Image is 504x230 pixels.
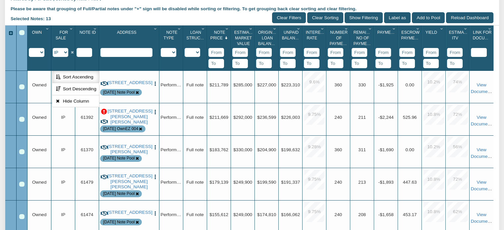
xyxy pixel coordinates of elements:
img: deal_progress.svg [101,174,108,180]
div: 62.0 [447,202,468,222]
a: View Documents [471,212,493,224]
span: -$1,658 [378,212,393,217]
span: $174,810 [257,212,276,217]
span: Full note [186,212,203,217]
span: Performing [160,180,183,185]
div: Row 3, Row Selection Checkbox [19,149,25,155]
div: Estimated Market Value Sort None [232,28,254,48]
div: Sort None [304,28,326,68]
input: Show Filtering [345,12,383,23]
button: Press to open the note menu [152,109,158,115]
div: Own Sort None [29,28,51,48]
input: Add to Pool [412,12,445,23]
button: Sort Ascending [52,71,99,83]
span: Loan Structure [187,30,211,40]
div: Row 2, Row Selection Checkbox [19,117,25,122]
a: 2912 Georgie Ave, Bryan, TX, 77803 [108,144,151,155]
input: Reload Dashboard [446,12,493,23]
div: Sort None [352,28,374,68]
div: Select All [19,30,25,35]
a: View Documents [471,82,493,94]
div: Sort None [280,28,302,68]
div: Loan Structure Sort None [185,28,207,48]
div: Yield Sort None [423,28,445,48]
div: Sort None [447,28,469,68]
span: Address [117,30,137,35]
button: Press to open the note menu [152,80,158,87]
span: For Sale [56,30,68,40]
input: From [304,48,319,57]
span: 311 [358,147,366,152]
input: Clear Sorting [307,12,343,23]
span: $226,003 [281,115,300,120]
span: $211,789 [209,82,228,87]
div: Note is contained in the pool 7-23-25 Note Pool [103,219,135,225]
img: cell-menu.png [152,211,158,216]
span: Estimated Itv [449,30,472,40]
span: Own [32,30,42,35]
div: 74.0 [447,72,468,92]
div: 10.8 [423,169,444,190]
div: Remaining No Of Payments Sort None [352,28,374,48]
span: -$1,893 [378,180,393,185]
div: Column Menu [463,25,469,32]
img: cell-menu.png [152,81,158,87]
input: To [232,59,248,68]
button: Press to open the note menu [152,173,158,180]
span: Performing [160,82,183,87]
div: Address Sort None [100,28,159,48]
div: 9.75 [304,169,325,190]
span: -$1,690 [378,147,393,152]
div: Expand All [5,30,16,37]
div: Column Menu [44,25,51,32]
input: To [208,59,224,68]
div: Number Of Payments Sort None [328,28,350,48]
div: Sort None [161,28,183,57]
div: Row 1, Row Selection Checkbox [19,84,25,90]
div: Sort None [328,28,350,68]
span: $183,762 [209,147,228,152]
img: deal_progress.svg [101,145,108,150]
div: For Sale Sort None [53,28,75,48]
div: 72.0 [447,104,468,125]
button: Sort Descending [52,83,99,95]
div: 9.75 [304,104,325,125]
span: 360 [334,82,342,87]
span: Full note [186,82,203,87]
span: $204,900 [257,147,276,152]
span: Owned [32,212,46,217]
input: From [352,48,367,57]
div: 9.28 [304,137,325,157]
button: Hide Column [52,95,99,107]
span: Note Id [80,30,96,35]
div: Sort None [423,28,445,68]
span: Link For Documents [473,30,499,40]
span: $330,000 [233,147,252,152]
span: Note Price [210,30,225,40]
img: deal_progress.svg [101,81,108,86]
span: 447.63 [403,180,417,185]
span: Owned [32,180,46,185]
a: 25970 State Road 19, Arcadia, IN, 46030 [108,210,151,215]
span: -$1,925 [378,82,393,87]
span: Escrow Payment [401,30,420,40]
img: cell-menu.png [152,145,158,150]
div: Column Menu [272,25,278,32]
input: To [423,59,439,68]
div: 72.0 [447,169,468,190]
div: Sort None [100,28,159,57]
span: Note Type [163,30,177,40]
div: Payment(P&I) Sort None [375,28,398,48]
div: Column Menu [319,25,326,32]
div: Sort None [53,28,75,57]
span: $223,310 [281,82,300,87]
div: Column Menu [439,25,445,32]
span: 61392 [81,115,93,120]
div: 10.8 [423,104,444,125]
a: 6520 SW Gordon Hills Dr SW, Mableton, GA, 30126 [108,109,151,125]
span: 0.00 [405,147,414,152]
span: Original Loan Balance [258,30,277,46]
span: IP [61,147,65,152]
div: Estimated Itv Sort None [447,28,469,48]
div: Note is contained in the pool 7-23-25 Note Pool [103,191,135,197]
